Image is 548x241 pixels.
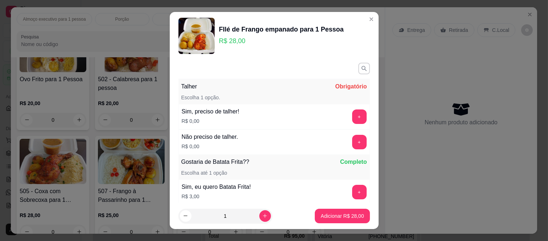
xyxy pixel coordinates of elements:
button: increase-product-quantity [259,210,271,222]
p: Completo [340,158,367,166]
button: decrease-product-quantity [180,210,191,222]
p: R$ 3,00 [182,193,251,200]
p: Talher [181,82,197,91]
button: add [352,109,367,124]
p: Escolha até 1 opção [181,169,227,176]
div: FIlé de Frango empanado para 1 Pessoa [219,24,344,34]
p: Obrigatório [335,82,367,91]
p: Gostaria de Batata Frita?? [181,158,250,166]
button: add [352,185,367,199]
p: Adicionar R$ 28,00 [321,212,364,220]
div: Sim, eu quero Batata Frita! [182,183,251,191]
button: add [352,135,367,149]
p: R$ 0,00 [182,143,238,150]
p: R$ 28,00 [219,36,344,46]
p: R$ 0,00 [182,117,239,125]
div: Sim, preciso de talher! [182,107,239,116]
button: Close [366,13,377,25]
div: Não preciso de talher. [182,133,238,141]
button: Adicionar R$ 28,00 [315,209,370,223]
img: product-image [178,18,215,54]
p: Escolha 1 opção. [181,94,220,101]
